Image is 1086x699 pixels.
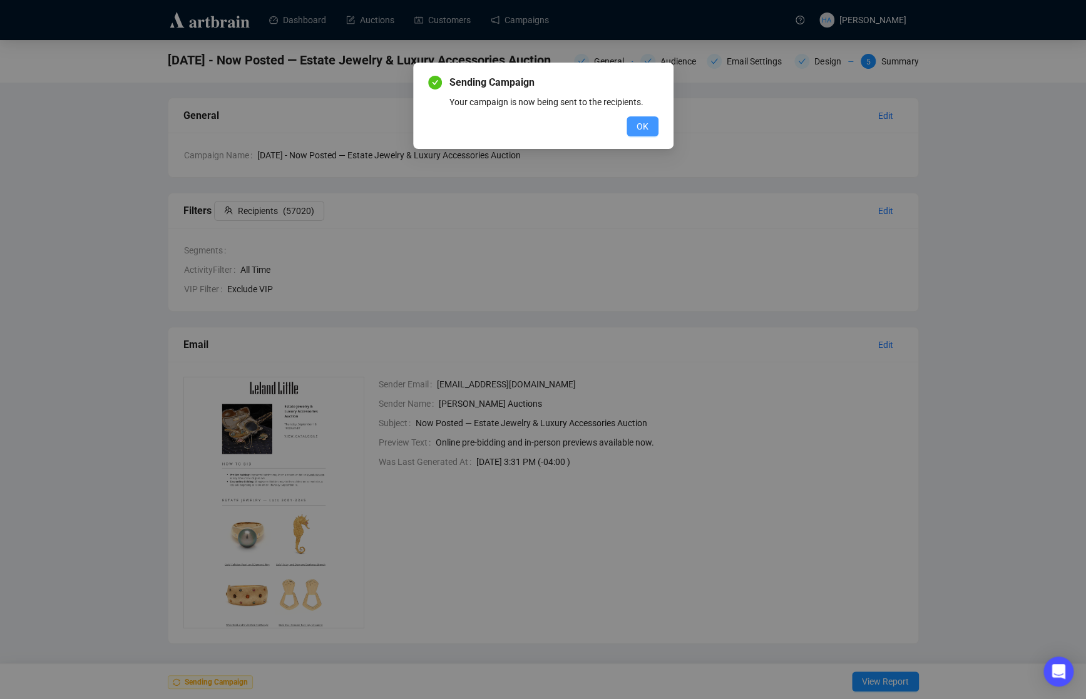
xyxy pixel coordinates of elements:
div: Your campaign is now being sent to the recipients. [449,95,658,109]
span: check-circle [428,76,442,89]
div: Open Intercom Messenger [1043,656,1073,686]
span: OK [637,120,648,133]
span: Sending Campaign [449,75,658,90]
button: OK [627,116,658,136]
